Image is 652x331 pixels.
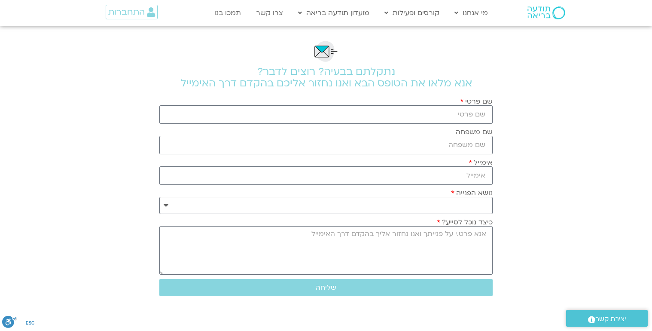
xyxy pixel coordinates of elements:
[252,5,287,21] a: צרו קשר
[106,5,158,19] a: התחברות
[460,98,493,105] label: שם פרטי
[294,5,374,21] a: מועדון תודעה בריאה
[108,7,145,17] span: התחברות
[316,284,336,291] span: שליחה
[380,5,444,21] a: קורסים ופעילות
[469,159,493,166] label: אימייל
[450,5,492,21] a: מי אנחנו
[210,5,245,21] a: תמכו בנו
[159,279,493,296] button: שליחה
[451,189,493,197] label: נושא הפנייה
[566,310,648,327] a: יצירת קשר
[159,105,493,124] input: שם פרטי
[595,313,626,325] span: יצירת קשר
[437,218,493,226] label: כיצד נוכל לסייע?
[159,66,493,89] h2: נתקלתם בבעיה? רוצים לדבר? אנא מלאו את הטופס הבא ואנו נחזור אליכם בהקדם דרך האימייל
[159,98,493,300] form: טופס חדש
[159,166,493,185] input: אימייל
[456,128,493,136] label: שם משפחה
[159,136,493,154] input: שם משפחה
[527,6,565,19] img: תודעה בריאה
